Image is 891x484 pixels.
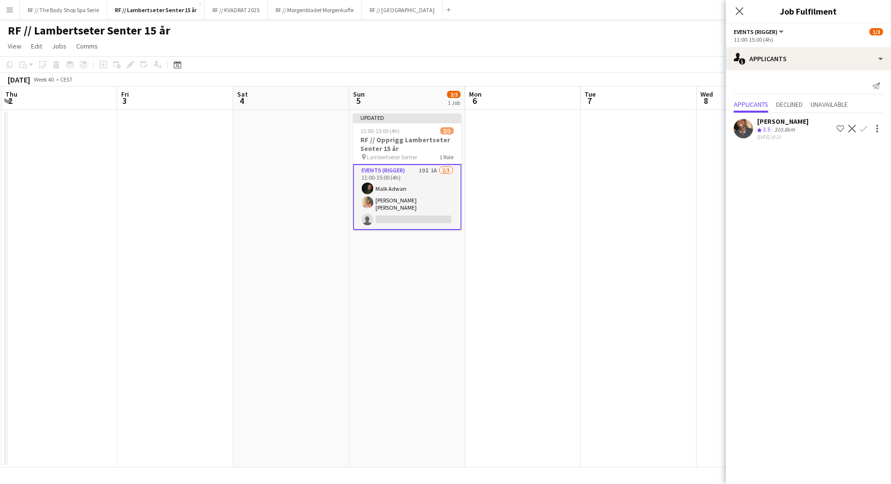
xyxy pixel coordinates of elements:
span: Sun [353,90,365,99]
span: Mon [469,90,482,99]
span: Fri [121,90,129,99]
a: View [4,40,25,52]
button: RF // The Body Shop Spa Serie [20,0,107,19]
span: Edit [31,42,42,50]
app-card-role: Events (Rigger)19I1A2/311:00-15:00 (4h)Malk Adwan[PERSON_NAME] [PERSON_NAME] [353,164,462,230]
div: 1 Job [448,99,460,106]
span: View [8,42,21,50]
button: RF // KVADRAT 2025 [205,0,268,19]
span: 1/3 [870,28,883,35]
span: Declined [776,101,803,108]
span: Jobs [52,42,66,50]
button: RF // Lambertseter Senter 15 år [107,0,205,19]
span: Applicants [734,101,768,108]
span: 1 Role [440,153,454,161]
span: Lambertseter Senter [367,153,418,161]
a: Edit [27,40,46,52]
span: Unavailable [810,101,848,108]
button: Events (Rigger) [734,28,785,35]
span: 8 [699,95,713,106]
h3: RF // Opprigg Lambertseter Senter 15 år [353,135,462,153]
span: Comms [76,42,98,50]
span: Wed [701,90,713,99]
button: RF // Morgenbladet Morgenkaffe [268,0,362,19]
a: Jobs [48,40,70,52]
span: 5 [352,95,365,106]
span: 4 [236,95,248,106]
span: Sat [237,90,248,99]
div: CEST [60,76,73,83]
span: Tue [585,90,596,99]
h3: Job Fulfilment [726,5,891,17]
div: 11:00-15:00 (4h) [734,36,883,43]
span: 6 [468,95,482,106]
span: 7 [583,95,596,106]
div: [DATE] 19:23 [757,134,809,140]
span: 11:00-15:00 (4h) [361,127,400,134]
div: Applicants [726,47,891,70]
span: Events (Rigger) [734,28,778,35]
div: [DATE] [8,75,30,84]
div: Updated [353,114,462,121]
span: Week 40 [32,76,56,83]
span: Thu [5,90,17,99]
a: Comms [72,40,102,52]
span: 3 [120,95,129,106]
app-job-card: Updated11:00-15:00 (4h)2/3RF // Opprigg Lambertseter Senter 15 år Lambertseter Senter1 RoleEvents... [353,114,462,230]
div: 310.8km [772,126,797,134]
button: RF // [GEOGRAPHIC_DATA] [362,0,443,19]
h1: RF // Lambertseter Senter 15 år [8,23,170,38]
span: 2/3 [440,127,454,134]
span: 2/3 [447,91,461,98]
div: [PERSON_NAME] [757,117,809,126]
span: 3.5 [763,126,770,133]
